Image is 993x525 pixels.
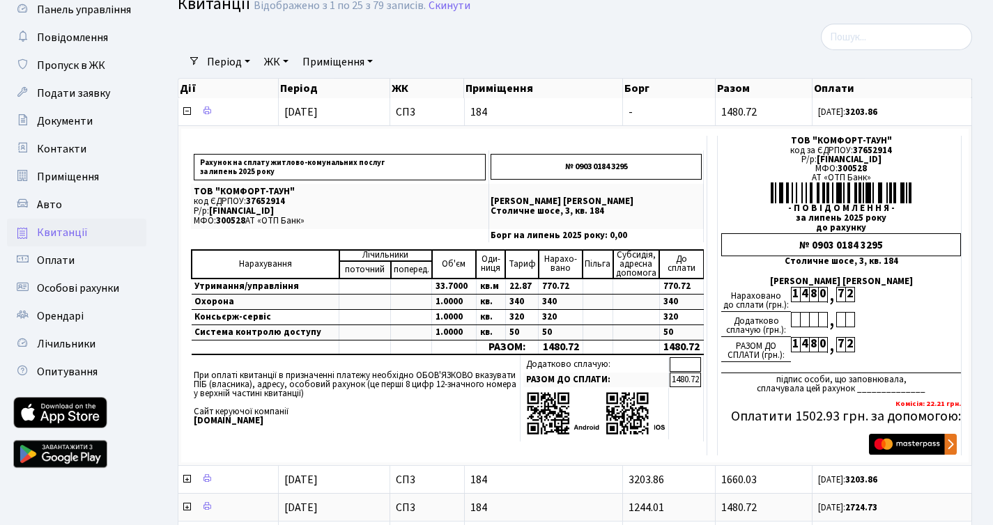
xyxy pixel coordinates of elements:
td: 50 [659,324,703,340]
td: кв.м [476,279,505,295]
div: , [827,337,836,353]
img: Masterpass [869,434,957,455]
td: поперед. [391,261,432,279]
span: Повідомлення [37,30,108,45]
div: Столичне шосе, 3, кв. 184 [721,257,961,266]
td: 1480.72 [539,340,583,354]
span: 1480.72 [721,104,757,120]
td: 320 [659,309,703,324]
td: Консьєрж-сервіс [192,309,339,324]
span: Оплати [37,253,75,268]
td: 50 [505,324,539,340]
div: 8 [809,287,818,302]
b: 3203.86 [845,106,877,118]
div: 0 [818,287,827,302]
span: Особові рахунки [37,281,119,296]
span: СП3 [396,502,459,513]
a: Приміщення [297,50,378,74]
td: кв. [476,324,505,340]
span: 1244.01 [629,500,664,515]
a: Оплати [7,246,146,274]
div: РАЗОМ ДО СПЛАТИ (грн.): [721,337,791,362]
div: 4 [800,287,809,302]
td: Тариф [505,250,539,279]
span: 37652914 [853,144,892,157]
td: Оди- ниця [476,250,505,279]
span: - [629,104,633,120]
th: Приміщення [464,79,622,98]
div: , [827,312,836,328]
span: Лічильники [37,336,95,352]
th: Разом [716,79,813,98]
span: [DATE] [284,472,318,487]
p: Борг на липень 2025 року: 0,00 [491,231,702,240]
p: Столичне шосе, 3, кв. 184 [491,207,702,216]
div: АТ «ОТП Банк» [721,173,961,182]
td: поточний [339,261,391,279]
span: [DATE] [284,500,318,515]
div: 1 [791,287,800,302]
p: ТОВ "КОМФОРТ-ТАУН" [194,187,486,196]
span: Приміщення [37,169,99,185]
div: [PERSON_NAME] [PERSON_NAME] [721,277,961,286]
a: Контакти [7,135,146,163]
a: Період [201,50,256,74]
td: 320 [539,309,583,324]
span: [DATE] [284,104,318,120]
small: [DATE]: [818,501,877,514]
div: 2 [845,337,854,352]
span: Опитування [37,364,98,379]
b: [DOMAIN_NAME] [194,414,263,427]
div: до рахунку [721,224,961,233]
span: 300528 [838,162,867,175]
a: Орендарі [7,302,146,330]
div: № 0903 0184 3295 [721,233,961,256]
div: Р/р: [721,155,961,164]
span: Панель управління [37,2,131,17]
span: 184 [470,107,617,118]
td: 1.0000 [432,294,476,309]
span: Авто [37,197,62,212]
span: Орендарі [37,308,84,324]
span: 300528 [216,214,245,227]
div: - П О В І Д О М Л Е Н Н Я - [721,204,961,213]
th: Оплати [813,79,972,98]
p: МФО: АТ «ОТП Банк» [194,217,486,226]
td: Пільга [583,250,613,279]
span: Контакти [37,141,86,157]
td: кв. [476,309,505,324]
div: код за ЄДРПОУ: [721,146,961,155]
span: Квитанції [37,225,88,240]
small: [DATE]: [818,106,877,118]
span: Подати заявку [37,86,110,101]
td: 770.72 [659,279,703,295]
td: РАЗОМ ДО СПЛАТИ: [523,373,669,387]
div: 0 [818,337,827,352]
img: apps-qrcodes.png [526,391,665,436]
span: Пропуск в ЖК [37,58,105,73]
a: Лічильники [7,330,146,358]
span: [FINANCIAL_ID] [209,205,274,217]
th: ЖК [390,79,465,98]
div: ТОВ "КОМФОРТ-ТАУН" [721,136,961,146]
td: 320 [505,309,539,324]
p: код ЄДРПОУ: [194,197,486,206]
span: 3203.86 [629,472,664,487]
div: 1 [791,337,800,352]
span: 184 [470,474,617,485]
input: Пошук... [821,24,972,50]
b: 3203.86 [845,473,877,486]
h5: Оплатити 1502.93 грн. за допомогою: [721,408,961,425]
td: До cплати [659,250,703,279]
td: 340 [659,294,703,309]
td: 1.0000 [432,309,476,324]
span: 37652914 [246,195,285,207]
a: Документи [7,107,146,135]
td: Додатково сплачую: [523,357,669,372]
span: СП3 [396,107,459,118]
div: 2 [845,287,854,302]
div: , [827,287,836,303]
span: 184 [470,502,617,513]
p: Рахунок на сплату житлово-комунальних послуг за липень 2025 року [194,154,486,180]
td: Субсидія, адресна допомога [613,250,660,279]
